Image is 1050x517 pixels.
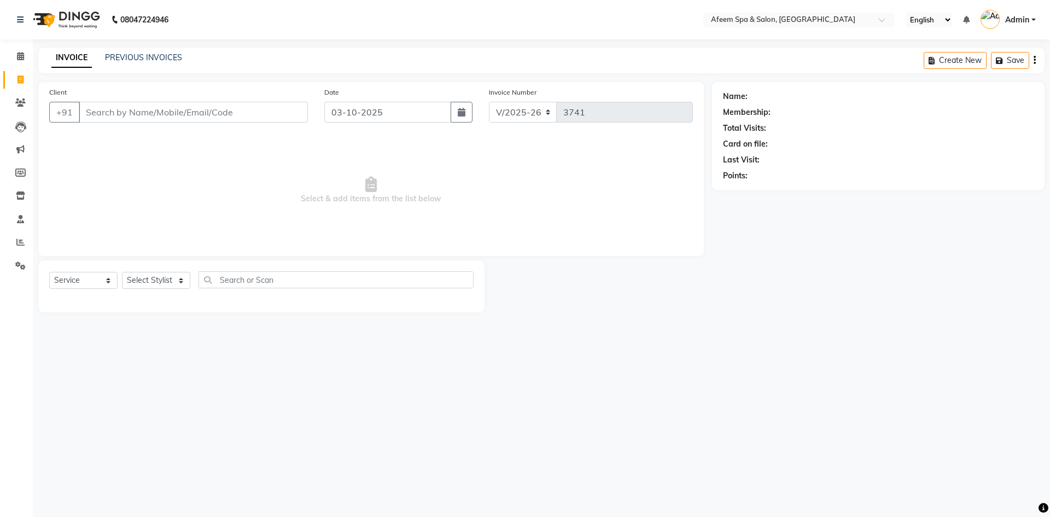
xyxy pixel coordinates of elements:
input: Search by Name/Mobile/Email/Code [79,102,308,123]
div: Membership: [723,107,771,118]
button: +91 [49,102,80,123]
input: Search or Scan [199,271,474,288]
div: Card on file: [723,138,768,150]
label: Invoice Number [489,88,536,97]
a: INVOICE [51,48,92,68]
div: Last Visit: [723,154,760,166]
div: Name: [723,91,748,102]
span: Select & add items from the list below [49,136,693,245]
div: Points: [723,170,748,182]
div: Total Visits: [723,123,766,134]
span: Admin [1005,14,1029,26]
b: 08047224946 [120,4,168,35]
button: Save [991,52,1029,69]
img: logo [28,4,103,35]
button: Create New [924,52,987,69]
img: Admin [981,10,1000,29]
label: Date [324,88,339,97]
a: PREVIOUS INVOICES [105,53,182,62]
label: Client [49,88,67,97]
